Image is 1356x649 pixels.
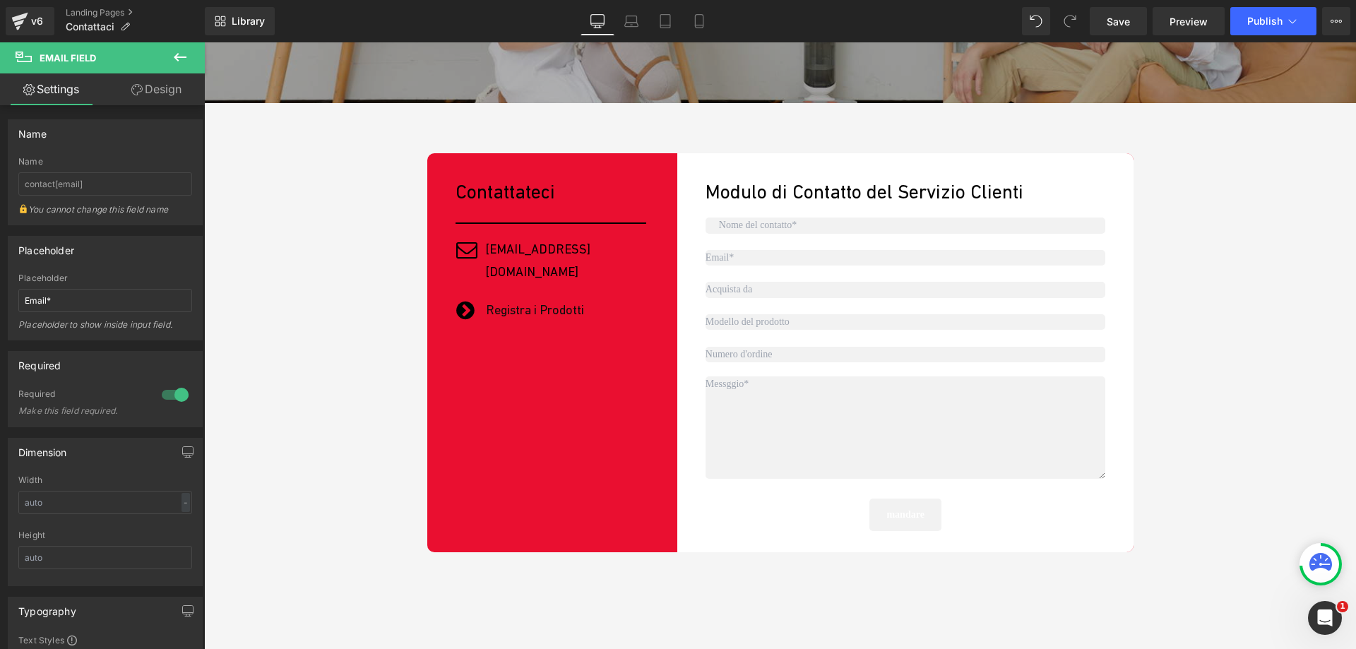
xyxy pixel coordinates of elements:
[501,272,902,287] input: Modello del prodotto
[66,21,114,32] span: Contattaci
[682,7,716,35] a: Mobile
[1230,7,1316,35] button: Publish
[581,7,614,35] a: Desktop
[1308,601,1342,635] iframe: Intercom live chat
[1170,14,1208,29] span: Preview
[6,7,54,35] a: v6
[501,304,902,320] input: Numero d'ordine
[1107,14,1130,29] span: Save
[251,139,472,159] p: Contattateci
[1153,7,1225,35] a: Preview
[182,493,190,512] div: -
[18,319,192,340] div: Placeholder to show inside input field.
[18,157,192,167] div: Name
[501,239,902,255] input: Acquista da
[18,475,192,485] div: Width
[1322,7,1350,35] button: More
[1337,601,1348,612] span: 1
[18,406,145,416] div: Make this field required.
[1247,16,1283,27] span: Publish
[18,530,192,540] div: Height
[28,12,46,30] div: v6
[18,273,192,283] div: Placeholder
[40,52,96,64] span: Email Field
[1056,7,1084,35] button: Redo
[18,634,192,645] div: Text Styles
[648,7,682,35] a: Tablet
[66,7,205,18] a: Landing Pages
[18,439,67,458] div: Dimension
[18,203,192,225] div: You cannot change this field name
[282,196,472,240] p: [EMAIL_ADDRESS][DOMAIN_NAME]
[18,237,74,256] div: Placeholder
[205,7,275,35] a: New Library
[105,73,208,105] a: Design
[665,456,737,489] button: mandare
[18,546,192,569] input: auto
[232,15,265,28] span: Library
[282,260,380,275] a: Registra i Prodotti
[18,120,47,140] div: Name
[501,138,819,160] font: Modulo di Contatto del Servizio Clienti
[18,597,76,617] div: Typography
[18,388,148,403] div: Required
[614,7,648,35] a: Laptop
[18,352,61,371] div: Required
[501,208,902,223] input: Email*
[501,175,902,191] input: Nome del contatto*
[1022,7,1050,35] button: Undo
[18,491,192,514] input: auto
